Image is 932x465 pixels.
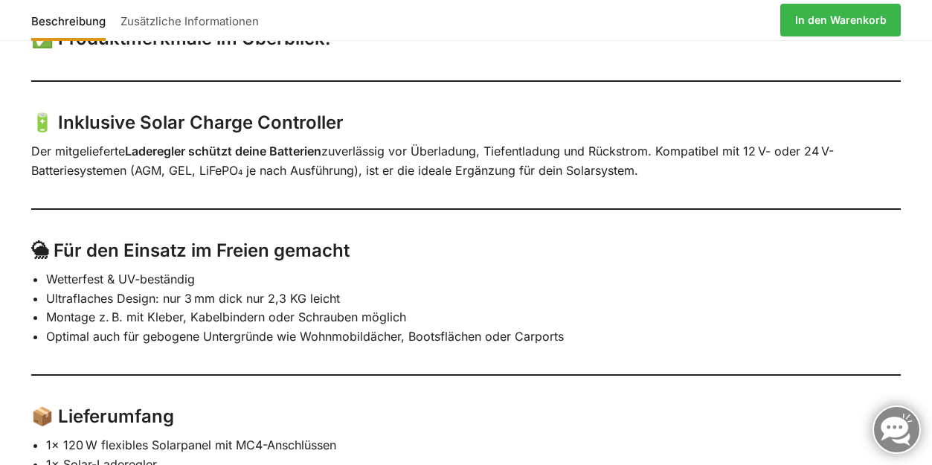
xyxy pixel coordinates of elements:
li: Montage z. B. mit Kleber, Kabelbindern oder Schrauben möglich [46,308,901,327]
h3: 🔋 Inklusive Solar Charge Controller [31,110,901,136]
p: Der mitgelieferte zuverlässig vor Überladung, Tiefentladung und Rückstrom. Kompatibel mit 12 V- o... [31,142,901,180]
h3: 🌦 Für den Einsatz im Freien gemacht [31,238,901,264]
li: Wetterfest & UV-beständig [46,270,901,289]
strong: Laderegler schützt deine Batterien [125,144,321,158]
li: Ultraflaches Design: nur 3 mm dick nur 2,3 KG leicht [46,289,901,309]
li: Optimal auch für gebogene Untergründe wie Wohnmobildächer, Bootsflächen oder Carports [46,327,901,347]
li: 1× 120 W flexibles Solarpanel mit MC4-Anschlüssen [46,436,901,455]
h3: 📦 Lieferumfang [31,404,901,430]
